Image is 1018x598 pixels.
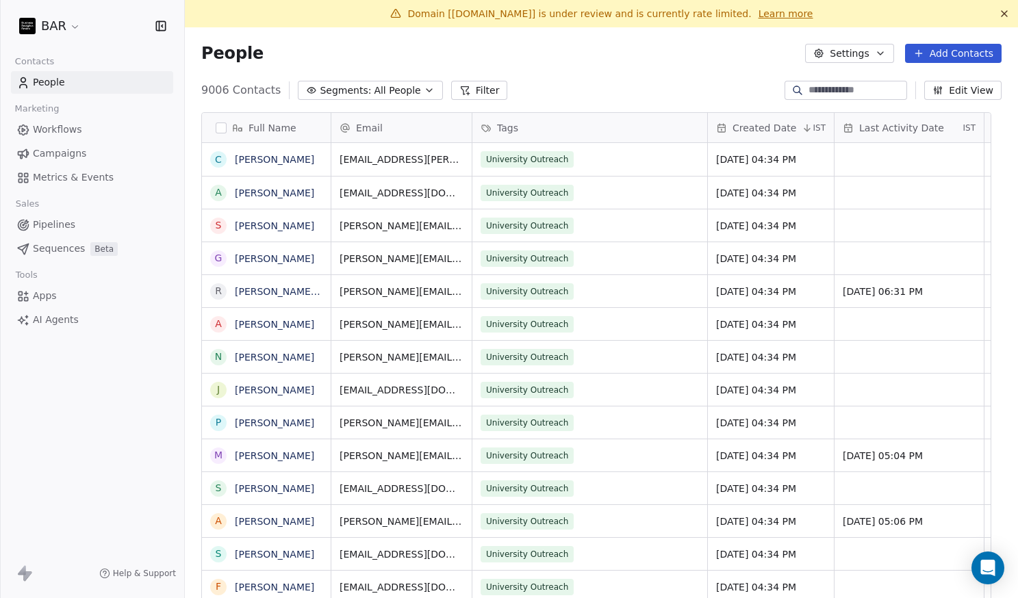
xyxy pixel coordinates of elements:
[813,122,826,133] span: IST
[235,483,314,494] a: [PERSON_NAME]
[215,317,222,331] div: A
[481,415,574,431] span: University Outreach
[843,449,976,463] span: [DATE] 05:04 PM
[9,99,65,119] span: Marketing
[33,242,85,256] span: Sequences
[716,252,826,265] span: [DATE] 04:34 PM
[235,549,314,560] a: [PERSON_NAME]
[33,313,79,327] span: AI Agents
[216,415,221,430] div: P
[202,113,331,142] div: Full Name
[11,309,173,331] a: AI Agents
[235,352,314,363] a: [PERSON_NAME]
[759,7,813,21] a: Learn more
[716,186,826,200] span: [DATE] 04:34 PM
[11,285,173,307] a: Apps
[340,219,463,233] span: [PERSON_NAME][EMAIL_ADDRESS][DOMAIN_NAME]
[716,547,826,561] span: [DATE] 04:34 PM
[340,547,463,561] span: [EMAIL_ADDRESS][DOMAIN_NAME]
[340,482,463,495] span: [EMAIL_ADDRESS][DOMAIN_NAME]
[249,121,296,135] span: Full Name
[11,237,173,260] a: SequencesBeta
[481,316,574,333] span: University Outreach
[451,81,508,100] button: Filter
[716,515,826,528] span: [DATE] 04:34 PM
[215,251,222,265] div: G
[9,51,60,72] span: Contacts
[216,218,222,233] div: S
[99,568,176,579] a: Help & Support
[497,121,518,135] span: Tags
[235,286,423,297] a: [PERSON_NAME][DEMOGRAPHIC_DATA]
[340,383,463,397] span: [EMAIL_ADDRESS][DOMAIN_NAME]
[16,14,84,38] button: BAR
[217,382,220,397] div: J
[481,283,574,300] span: University Outreach
[716,219,826,233] span: [DATE] 04:34 PM
[235,516,314,527] a: [PERSON_NAME]
[716,449,826,463] span: [DATE] 04:34 PM
[216,580,221,594] div: F
[859,121,944,135] span: Last Activity Date
[340,449,463,463] span: [PERSON_NAME][EMAIL_ADDRESS][DOMAIN_NAME]
[201,43,264,64] span: People
[33,122,82,137] span: Workflows
[708,113,834,142] div: Created DateIST
[11,213,173,236] a: Pipelines
[481,513,574,530] span: University Outreach
[33,218,75,232] span: Pipelines
[481,546,574,562] span: University Outreach
[374,83,420,98] span: All People
[10,194,45,214] span: Sales
[716,580,826,594] span: [DATE] 04:34 PM
[215,185,222,200] div: A
[716,416,826,430] span: [DATE] 04:34 PM
[11,142,173,165] a: Campaigns
[340,580,463,594] span: [EMAIL_ADDRESS][DOMAIN_NAME]
[963,122,976,133] span: IST
[340,317,463,331] span: [PERSON_NAME][EMAIL_ADDRESS][DOMAIN_NAME]
[408,8,752,19] span: Domain [[DOMAIN_NAME]] is under review and is currently rate limited.
[214,448,222,463] div: M
[356,121,383,135] span: Email
[235,187,314,198] a: [PERSON_NAME]
[41,17,66,35] span: BAR
[835,113,984,142] div: Last Activity DateIST
[215,514,222,528] div: A
[215,284,222,298] div: R
[90,242,118,256] span: Beta
[331,113,472,142] div: Email
[215,350,222,364] div: N
[235,253,314,264] a: [PERSON_NAME]
[340,186,463,200] span: [EMAIL_ADDRESS][DOMAIN_NAME]
[11,166,173,189] a: Metrics & Events
[481,151,574,168] span: University Outreach
[805,44,893,63] button: Settings
[843,285,976,298] span: [DATE] 06:31 PM
[340,285,463,298] span: [PERSON_NAME][EMAIL_ADDRESS][DOMAIN_NAME]
[235,582,314,593] a: [PERSON_NAME]
[905,44,1002,63] button: Add Contacts
[235,385,314,395] a: [PERSON_NAME]
[716,317,826,331] span: [DATE] 04:34 PM
[33,75,65,90] span: People
[11,118,173,141] a: Workflows
[733,121,796,135] span: Created Date
[19,18,36,34] img: bar1.webp
[340,416,463,430] span: [PERSON_NAME][EMAIL_ADDRESS][DOMAIN_NAME]
[235,220,314,231] a: [PERSON_NAME]
[843,515,976,528] span: [DATE] 05:06 PM
[716,350,826,364] span: [DATE] 04:34 PM
[716,482,826,495] span: [DATE] 04:34 PM
[235,154,314,165] a: [PERSON_NAME]
[472,113,707,142] div: Tags
[481,447,574,464] span: University Outreach
[113,568,176,579] span: Help & Support
[971,551,1004,584] div: Open Intercom Messenger
[340,153,463,166] span: [EMAIL_ADDRESS][PERSON_NAME][DOMAIN_NAME]
[235,417,314,428] a: [PERSON_NAME]
[320,83,371,98] span: Segments:
[340,252,463,265] span: [PERSON_NAME][EMAIL_ADDRESS][DOMAIN_NAME]
[481,382,574,398] span: University Outreach
[11,71,173,94] a: People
